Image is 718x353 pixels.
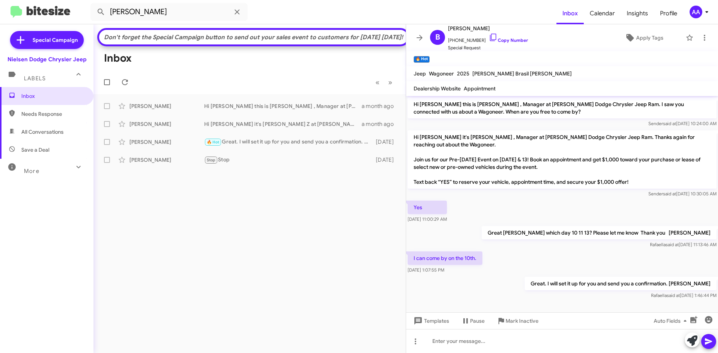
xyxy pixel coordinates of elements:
[362,120,400,128] div: a month ago
[129,156,204,164] div: [PERSON_NAME]
[556,3,584,24] a: Inbox
[406,314,455,328] button: Templates
[129,138,204,146] div: [PERSON_NAME]
[10,31,84,49] a: Special Campaign
[435,31,440,43] span: B
[371,75,384,90] button: Previous
[408,97,717,118] p: Hi [PERSON_NAME] this is [PERSON_NAME] , Manager at [PERSON_NAME] Dodge Chrysler Jeep Ram. I saw ...
[21,110,85,118] span: Needs Response
[24,75,46,82] span: Labels
[472,70,572,77] span: [PERSON_NAME] Brasil [PERSON_NAME]
[371,75,397,90] nav: Page navigation example
[648,191,717,196] span: Sender [DATE] 10:30:05 AM
[690,6,702,18] div: AA
[683,6,710,18] button: AA
[408,201,447,214] p: Yes
[414,56,430,63] small: 🔥 Hot
[464,85,495,92] span: Appointment
[470,314,485,328] span: Pause
[654,314,690,328] span: Auto Fields
[525,277,717,290] p: Great. I will set it up for you and send you a confirmation. [PERSON_NAME]
[648,314,696,328] button: Auto Fields
[457,70,469,77] span: 2025
[103,34,404,41] div: Don't forget the Special Campaign button to send out your sales event to customers for [DATE] [DA...
[491,314,544,328] button: Mark Inactive
[584,3,621,24] a: Calendar
[372,138,400,146] div: [DATE]
[204,120,362,128] div: Hi [PERSON_NAME] it's [PERSON_NAME] Z at [PERSON_NAME] Dodge Chrysler Jeep Ram. Thanks again for ...
[384,75,397,90] button: Next
[489,37,528,43] a: Copy Number
[621,3,654,24] a: Insights
[408,130,717,189] p: Hi [PERSON_NAME] it's [PERSON_NAME] , Manager at [PERSON_NAME] Dodge Chrysler Jeep Ram. Thanks ag...
[412,314,449,328] span: Templates
[204,138,372,146] div: Great. I will set it up for you and send you a confirmation. [PERSON_NAME]
[605,31,682,44] button: Apply Tags
[21,92,85,100] span: Inbox
[482,226,717,239] p: Great [PERSON_NAME] which day 10 11 13? Please let me know Thank you [PERSON_NAME]
[667,292,680,298] span: said at
[648,121,717,126] span: Sender [DATE] 10:24:00 AM
[654,3,683,24] a: Profile
[90,3,248,21] input: Search
[129,120,204,128] div: [PERSON_NAME]
[429,70,454,77] span: Wagoneer
[663,191,676,196] span: said at
[650,242,717,247] span: Rafaella [DATE] 11:13:46 AM
[33,36,78,44] span: Special Campaign
[388,78,392,87] span: »
[408,251,482,265] p: I can come by on the 10th.
[448,33,528,44] span: [PHONE_NUMBER]
[448,24,528,33] span: [PERSON_NAME]
[408,267,444,273] span: [DATE] 1:07:55 PM
[408,216,447,222] span: [DATE] 11:00:29 AM
[104,52,132,64] h1: Inbox
[21,146,49,154] span: Save a Deal
[129,102,204,110] div: [PERSON_NAME]
[372,156,400,164] div: [DATE]
[636,31,663,44] span: Apply Tags
[414,85,461,92] span: Dealership Website
[506,314,538,328] span: Mark Inactive
[207,140,220,145] span: 🔥 Hot
[651,292,717,298] span: Rafaella [DATE] 1:46:44 PM
[666,242,679,247] span: said at
[362,102,400,110] div: a month ago
[448,44,528,52] span: Special Request
[24,168,39,174] span: More
[207,158,216,162] span: Stop
[21,128,64,136] span: All Conversations
[663,121,676,126] span: said at
[204,156,372,164] div: Stop
[204,102,362,110] div: Hi [PERSON_NAME] this is [PERSON_NAME] , Manager at [PERSON_NAME] Dodge Chrysler Jeep Ram. Thanks...
[7,56,86,63] div: Nielsen Dodge Chrysler Jeep
[455,314,491,328] button: Pause
[375,78,380,87] span: «
[414,70,426,77] span: Jeep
